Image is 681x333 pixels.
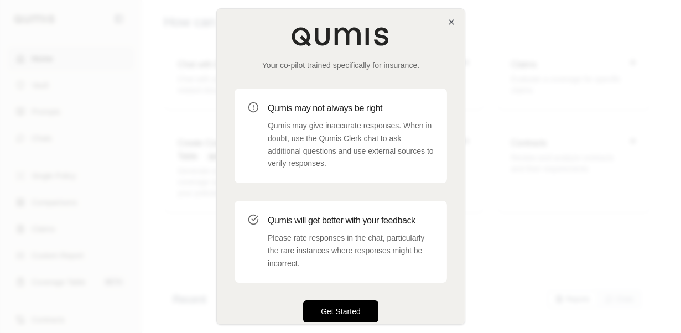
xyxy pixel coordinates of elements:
button: Get Started [303,300,378,322]
p: Your co-pilot trained specifically for insurance. [235,60,447,71]
h3: Qumis will get better with your feedback [268,214,434,227]
h3: Qumis may not always be right [268,102,434,115]
p: Qumis may give inaccurate responses. When in doubt, use the Qumis Clerk chat to ask additional qu... [268,119,434,170]
img: Qumis Logo [291,27,391,46]
p: Please rate responses in the chat, particularly the rare instances where responses might be incor... [268,232,434,269]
